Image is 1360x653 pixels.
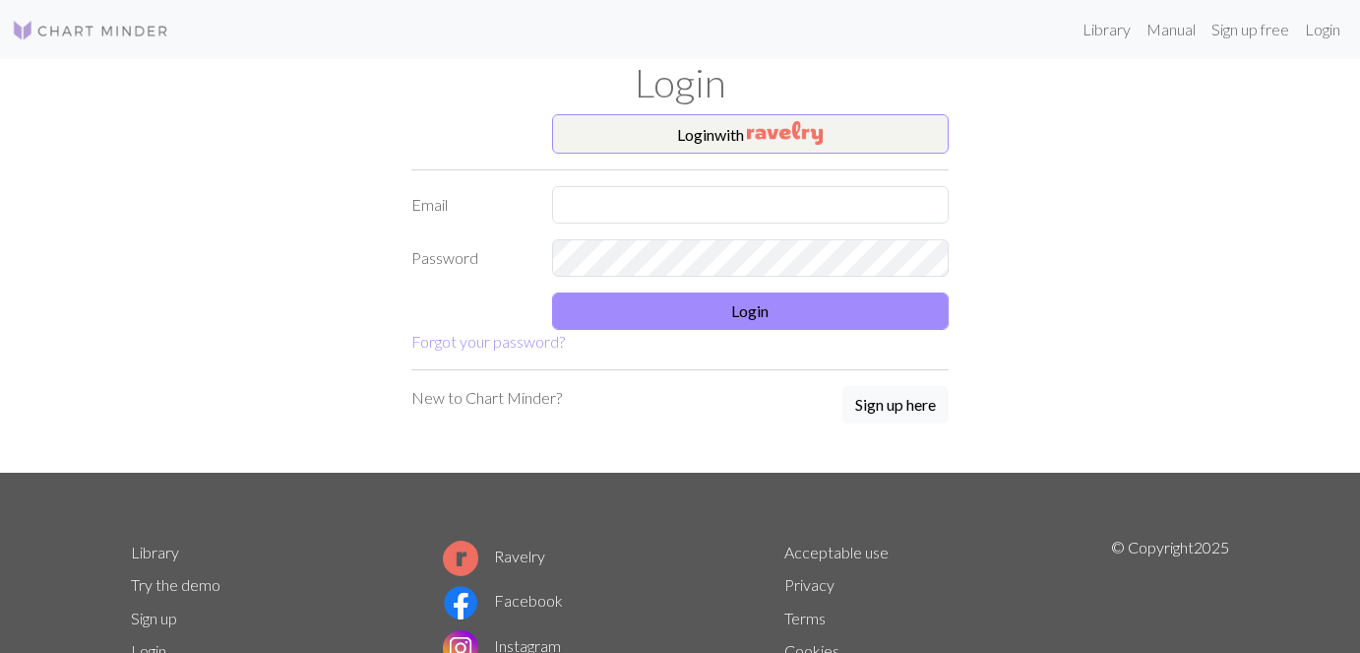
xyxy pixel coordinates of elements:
a: Login [1297,10,1348,49]
a: Library [1075,10,1139,49]
a: Library [131,543,179,561]
a: Sign up here [842,386,949,425]
button: Login [552,293,950,330]
img: Logo [12,19,169,42]
a: Forgot your password? [411,332,565,351]
a: Terms [784,609,826,627]
button: Sign up here [842,386,949,424]
a: Manual [1139,10,1204,49]
p: New to Chart Minder? [411,386,562,410]
a: Try the demo [131,575,220,594]
img: Facebook logo [443,585,478,620]
a: Ravelry [443,547,545,565]
img: Ravelry logo [443,541,478,576]
label: Email [400,186,540,224]
label: Password [400,239,540,277]
a: Privacy [784,575,835,594]
button: Loginwith [552,114,950,154]
a: Acceptable use [784,543,889,561]
img: Ravelry [747,121,823,145]
a: Sign up [131,609,177,627]
h1: Login [119,59,1241,106]
a: Sign up free [1204,10,1297,49]
a: Facebook [443,591,563,610]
